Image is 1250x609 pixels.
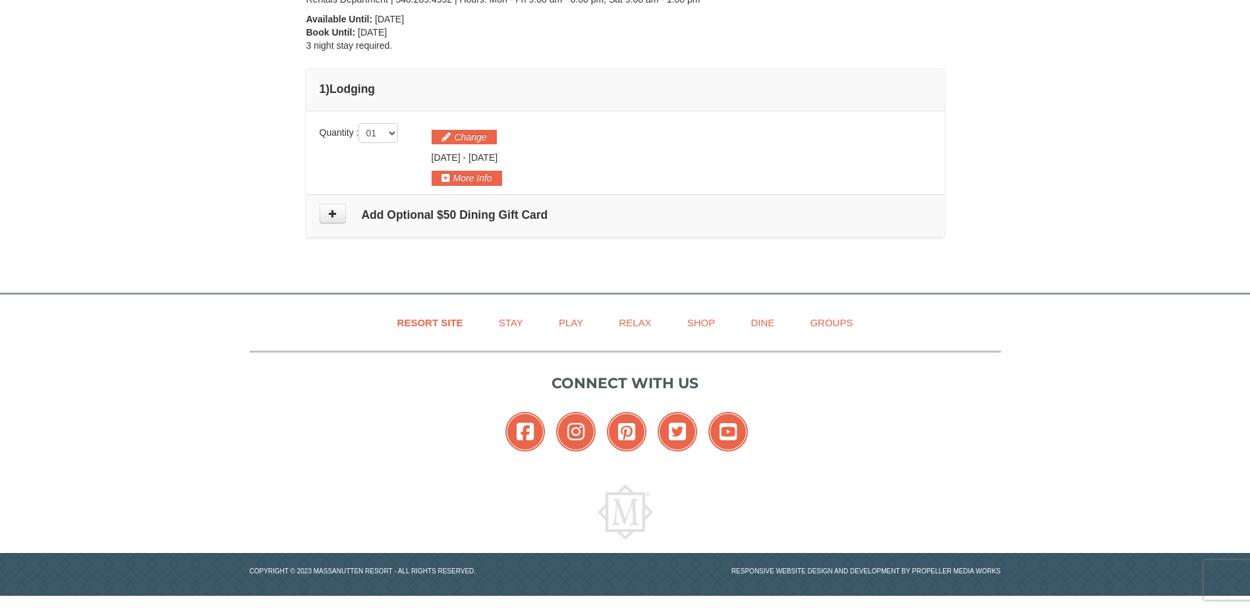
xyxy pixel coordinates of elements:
h4: Add Optional $50 Dining Gift Card [320,208,931,221]
a: Dine [734,308,791,337]
a: Groups [793,308,869,337]
a: Relax [602,308,668,337]
h4: 1 Lodging [320,82,931,96]
a: Resort Site [381,308,480,337]
span: Quantity : [320,127,399,138]
strong: Available Until: [306,14,373,24]
span: - [463,152,466,163]
strong: Book Until: [306,27,356,38]
button: More Info [432,171,502,185]
a: Stay [482,308,540,337]
span: 3 night stay required. [306,40,393,51]
span: ) [326,82,329,96]
span: [DATE] [358,27,387,38]
a: Responsive website design and development by Propeller Media Works [731,567,1001,575]
span: [DATE] [469,152,497,163]
p: Connect with us [250,372,1001,394]
img: Massanutten Resort Logo [598,484,653,540]
a: Play [542,308,600,337]
span: [DATE] [432,152,461,163]
a: Shop [671,308,732,337]
button: Change [432,130,497,144]
span: [DATE] [375,14,404,24]
p: Copyright © 2023 Massanutten Resort - All Rights Reserved. [240,566,625,576]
